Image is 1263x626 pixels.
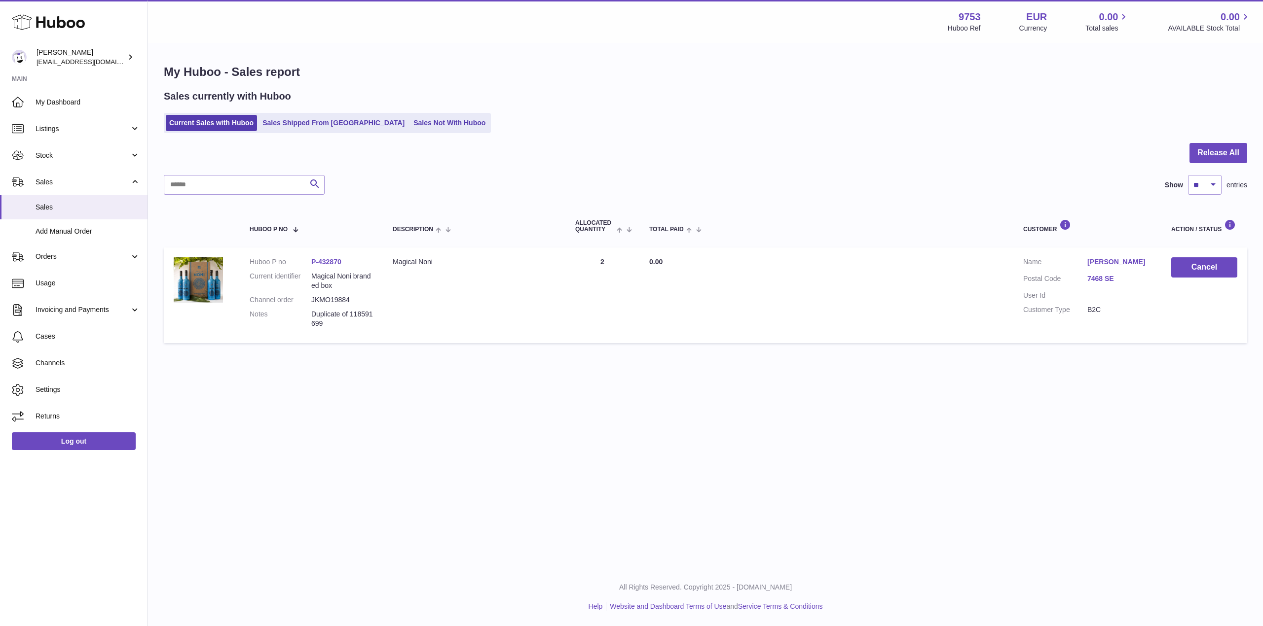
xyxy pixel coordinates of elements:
span: 0.00 [1099,10,1118,24]
h2: Sales currently with Huboo [164,90,291,103]
span: 0.00 [1221,10,1240,24]
a: Website and Dashboard Terms of Use [610,602,726,610]
td: 2 [565,247,639,343]
span: Usage [36,278,140,288]
span: Returns [36,412,140,421]
div: Action / Status [1171,219,1237,233]
a: Log out [12,432,136,450]
dt: Current identifier [250,272,311,290]
label: Show [1165,180,1183,190]
span: entries [1226,180,1247,190]
dt: Channel order [250,295,311,305]
span: Stock [36,151,130,160]
span: Sales [36,203,140,212]
span: Listings [36,124,130,134]
img: info@welovenoni.com [12,50,27,65]
span: Add Manual Order [36,227,140,236]
li: and [606,602,822,611]
a: 0.00 Total sales [1085,10,1129,33]
div: Currency [1019,24,1047,33]
span: [EMAIL_ADDRESS][DOMAIN_NAME] [37,58,145,66]
span: Settings [36,385,140,394]
dd: B2C [1087,305,1152,314]
span: ALLOCATED Quantity [575,220,614,233]
div: Customer [1023,219,1152,233]
span: Sales [36,177,130,187]
h1: My Huboo - Sales report [164,64,1247,80]
span: Total paid [649,226,684,233]
dt: Customer Type [1023,305,1087,314]
span: Channels [36,358,140,368]
span: Cases [36,332,140,341]
a: Sales Shipped From [GEOGRAPHIC_DATA] [259,115,408,131]
dd: Magical Noni branded box [311,272,373,290]
img: 1651244466.jpg [174,257,223,302]
p: Duplicate of 118591699 [311,310,373,328]
div: Huboo Ref [948,24,981,33]
strong: 9753 [959,10,981,24]
span: Huboo P no [250,226,288,233]
span: Orders [36,252,130,261]
strong: EUR [1026,10,1047,24]
a: Sales Not With Huboo [410,115,489,131]
a: 7468 SE [1087,274,1152,283]
a: Help [589,602,603,610]
a: Current Sales with Huboo [166,115,257,131]
button: Release All [1189,143,1247,163]
div: Magical Noni [393,257,556,267]
dd: JKMO19884 [311,295,373,305]
dt: Name [1023,257,1087,269]
dt: Huboo P no [250,257,311,267]
a: 0.00 AVAILABLE Stock Total [1168,10,1251,33]
span: Total sales [1085,24,1129,33]
a: [PERSON_NAME] [1087,257,1152,267]
span: My Dashboard [36,98,140,107]
span: Invoicing and Payments [36,305,130,314]
dt: Postal Code [1023,274,1087,286]
a: Service Terms & Conditions [738,602,823,610]
p: All Rights Reserved. Copyright 2025 - [DOMAIN_NAME] [156,583,1255,592]
button: Cancel [1171,257,1237,278]
dt: Notes [250,310,311,328]
dt: User Id [1023,291,1087,300]
div: [PERSON_NAME] [37,48,125,67]
span: 0.00 [649,258,663,266]
a: P-432870 [311,258,341,266]
span: AVAILABLE Stock Total [1168,24,1251,33]
span: Description [393,226,433,233]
